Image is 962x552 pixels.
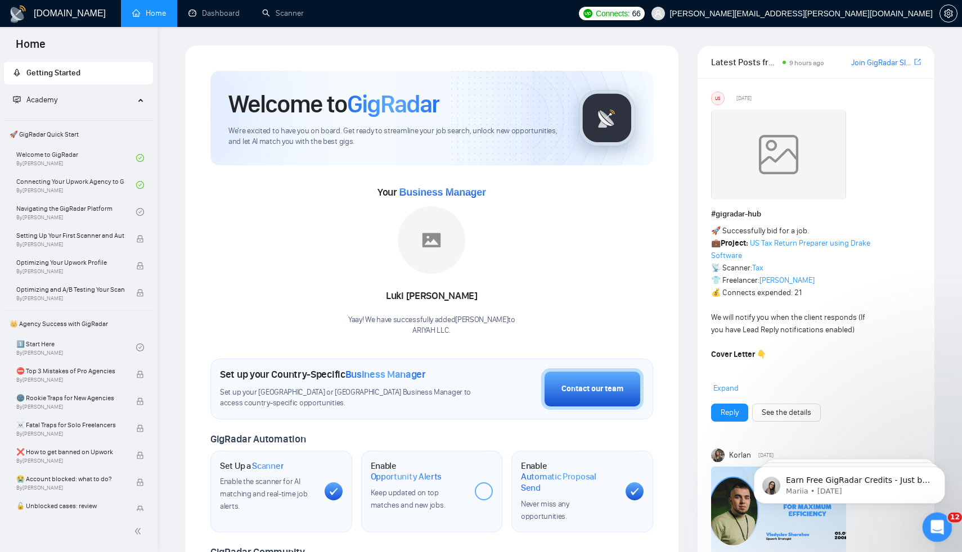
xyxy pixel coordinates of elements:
[252,460,284,472] span: Scanner
[220,387,474,409] span: Set up your [GEOGRAPHIC_DATA] or [GEOGRAPHIC_DATA] Business Manager to access country-specific op...
[220,460,284,472] h1: Set Up a
[16,295,124,302] span: By [PERSON_NAME]
[348,315,515,336] div: Yaay! We have successfully added [PERSON_NAME] to
[136,208,144,216] span: check-circle
[136,262,144,270] span: lock
[16,365,124,377] span: ⛔ Top 3 Mistakes of Pro Agencies
[721,406,739,419] a: Reply
[762,406,811,419] a: See the details
[348,287,515,306] div: Luki [PERSON_NAME]
[16,284,124,295] span: Optimizing and A/B Testing Your Scanner for Better Results
[939,9,957,18] a: setting
[136,424,144,432] span: lock
[188,8,240,18] a: dashboardDashboard
[220,368,426,381] h1: Set up your Country-Specific
[16,268,124,275] span: By [PERSON_NAME]
[26,68,80,78] span: Getting Started
[5,313,152,335] span: 👑 Agency Success with GigRadar
[711,110,846,200] img: weqQh+iSagEgQAAAABJRU5ErkJggg==
[16,392,124,404] span: 🌚 Rookie Traps for New Agencies
[13,69,21,76] span: rocket
[134,526,145,537] span: double-left
[136,505,144,513] span: lock
[210,433,305,445] span: GigRadar Automation
[16,230,124,241] span: Setting Up Your First Scanner and Auto-Bidder
[136,154,144,162] span: check-circle
[371,471,442,482] span: Opportunity Alerts
[136,343,144,351] span: check-circle
[596,7,630,20] span: Connects:
[16,500,124,512] span: 🔓 Unblocked cases: review
[136,181,144,189] span: check-circle
[347,89,439,119] span: GigRadar
[13,95,57,105] span: Academy
[399,187,486,198] span: Business Manager
[711,208,921,220] h1: # gigradar-hub
[16,485,124,491] span: By [PERSON_NAME]
[136,451,144,459] span: lock
[371,460,466,482] h1: Enable
[736,93,752,103] span: [DATE]
[16,446,124,458] span: ❌ How to get banned on Upwork
[583,9,592,18] img: upwork-logo.png
[521,471,617,493] span: Automatic Proposal Send
[713,383,739,393] span: Expand
[345,368,426,381] span: Business Manager
[940,9,957,18] span: setting
[737,443,962,522] iframe: Intercom notifications message
[16,335,136,360] a: 1️⃣ Start HereBy[PERSON_NAME]
[220,477,307,511] span: Enable the scanner for AI matching and real-time job alerts.
[939,4,957,22] button: setting
[923,513,952,542] iframe: Intercom live chat
[721,238,748,248] strong: Project:
[541,368,644,410] button: Contact our team
[9,5,27,23] img: logo
[398,206,465,274] img: placeholder.png
[7,36,55,60] span: Home
[521,499,569,521] span: Never miss any opportunities.
[712,92,724,105] div: US
[654,10,662,17] span: user
[136,397,144,405] span: lock
[16,200,136,224] a: Navigating the GigRadar PlatformBy[PERSON_NAME]
[348,325,515,336] p: ARIYAH LLC .
[789,59,824,67] span: 9 hours ago
[228,89,439,119] h1: Welcome to
[16,257,124,268] span: Optimizing Your Upwork Profile
[711,55,779,69] span: Latest Posts from the GigRadar Community
[26,95,57,105] span: Academy
[561,383,623,395] div: Contact our team
[4,62,153,84] li: Getting Started
[16,458,124,464] span: By [PERSON_NAME]
[914,57,921,66] span: export
[851,57,912,69] a: Join GigRadar Slack Community
[16,473,124,485] span: 😭 Account blocked: what to do?
[711,350,766,359] strong: Cover Letter 👇
[711,238,870,260] a: US Tax Return Preparer using Drake Software
[16,431,124,437] span: By [PERSON_NAME]
[752,263,763,273] a: Tax
[136,235,144,243] span: lock
[228,126,561,147] span: We're excited to have you on board. Get ready to streamline your job search, unlock new opportuni...
[132,8,166,18] a: homeHome
[5,123,152,146] span: 🚀 GigRadar Quick Start
[914,57,921,67] a: export
[13,96,21,103] span: fund-projection-screen
[759,275,815,285] a: [PERSON_NAME]
[521,460,617,494] h1: Enable
[711,449,725,462] img: Korlan
[16,173,136,197] a: Connecting Your Upwork Agency to GigRadarBy[PERSON_NAME]
[16,404,124,410] span: By [PERSON_NAME]
[16,419,124,431] span: ☠️ Fatal Traps for Solo Freelancers
[377,186,486,198] span: Your
[136,370,144,378] span: lock
[711,404,748,422] button: Reply
[752,404,821,422] button: See the details
[729,449,751,461] span: Korlan
[632,7,640,20] span: 66
[579,90,635,146] img: gigradar-logo.png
